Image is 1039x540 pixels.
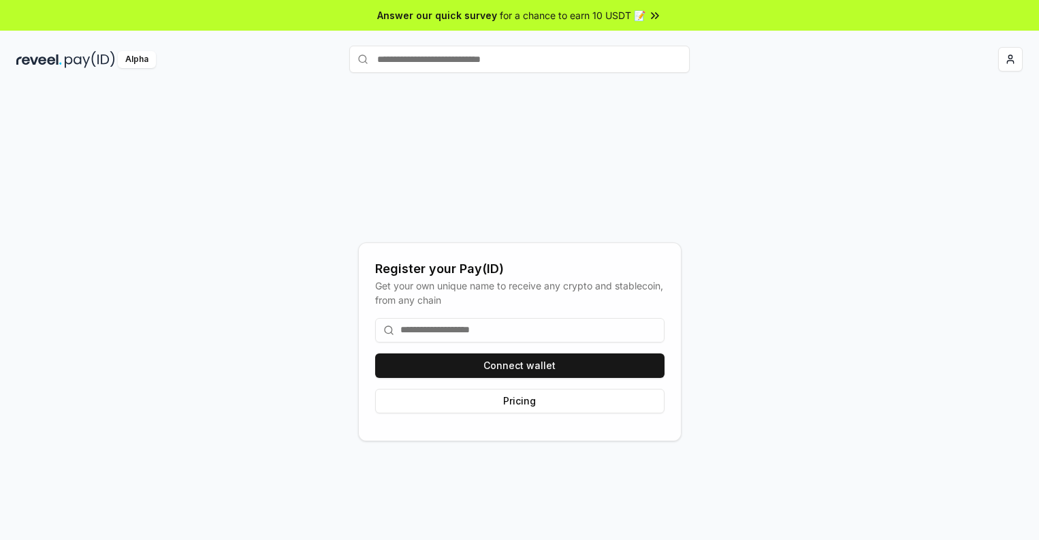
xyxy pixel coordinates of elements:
img: reveel_dark [16,51,62,68]
div: Get your own unique name to receive any crypto and stablecoin, from any chain [375,279,665,307]
div: Alpha [118,51,156,68]
img: pay_id [65,51,115,68]
span: for a chance to earn 10 USDT 📝 [500,8,645,22]
span: Answer our quick survey [377,8,497,22]
div: Register your Pay(ID) [375,259,665,279]
button: Pricing [375,389,665,413]
button: Connect wallet [375,353,665,378]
